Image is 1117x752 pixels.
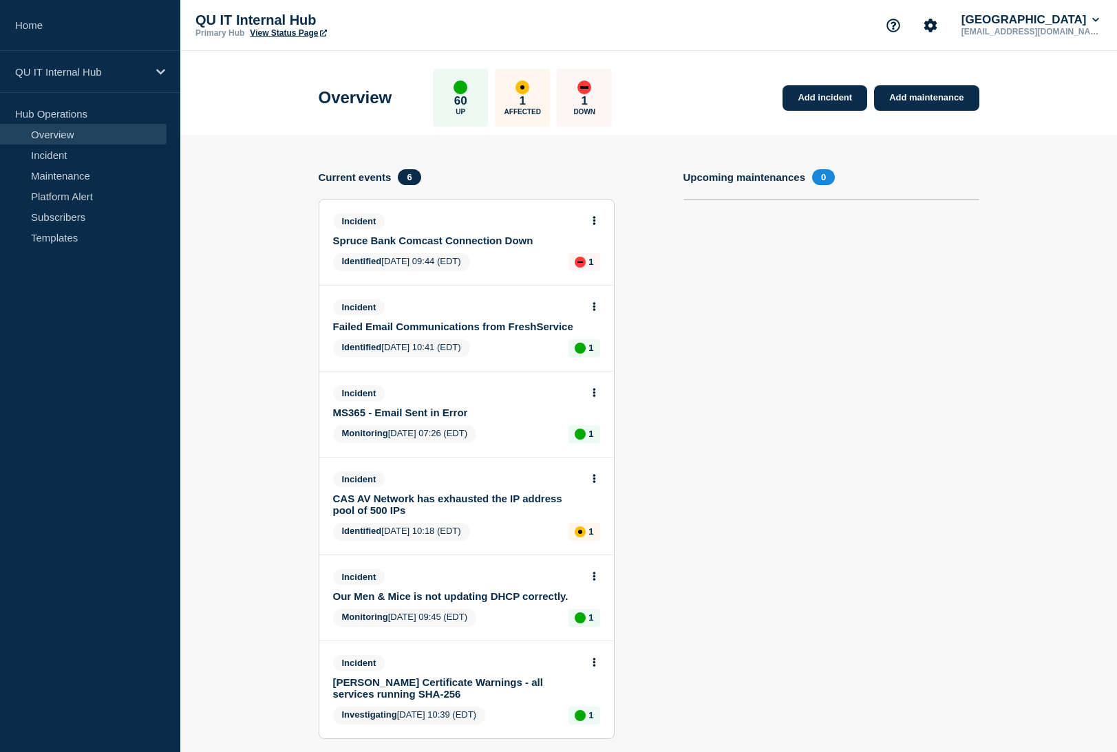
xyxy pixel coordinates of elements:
p: 1 [588,710,593,720]
span: Incident [333,299,385,315]
span: Investigating [342,709,397,720]
span: [DATE] 10:39 (EDT) [333,707,486,724]
span: Monitoring [342,612,388,622]
a: Add incident [783,85,867,111]
span: [DATE] 09:44 (EDT) [333,253,470,271]
span: [DATE] 07:26 (EDT) [333,425,477,443]
div: affected [515,80,529,94]
h4: Current events [319,171,392,183]
span: 6 [398,169,421,185]
p: 1 [582,94,588,108]
div: up [575,710,586,721]
a: [PERSON_NAME] Certificate Warnings - all services running SHA-256 [333,676,582,700]
a: View Status Page [250,28,326,38]
p: 1 [588,343,593,353]
p: 1 [588,257,593,267]
span: Incident [333,471,385,487]
div: up [575,612,586,623]
a: Add maintenance [874,85,979,111]
p: 1 [588,526,593,537]
div: up [575,429,586,440]
p: Down [573,108,595,116]
p: Primary Hub [195,28,244,38]
a: Failed Email Communications from FreshService [333,321,582,332]
button: Account settings [916,11,945,40]
span: Monitoring [342,428,388,438]
p: 1 [520,94,526,108]
button: [GEOGRAPHIC_DATA] [959,13,1102,27]
span: Identified [342,256,382,266]
p: 1 [588,612,593,623]
div: up [454,80,467,94]
p: QU IT Internal Hub [15,66,147,78]
p: Up [456,108,465,116]
span: 0 [812,169,835,185]
a: CAS AV Network has exhausted the IP address pool of 500 IPs [333,493,582,516]
p: Affected [504,108,541,116]
a: Spruce Bank Comcast Connection Down [333,235,582,246]
span: Identified [342,526,382,536]
span: Incident [333,213,385,229]
button: Support [879,11,908,40]
h1: Overview [319,88,392,107]
div: affected [575,526,586,537]
div: up [575,343,586,354]
span: Incident [333,655,385,671]
p: QU IT Internal Hub [195,12,471,28]
div: down [577,80,591,94]
span: Incident [333,569,385,585]
span: Incident [333,385,385,401]
span: [DATE] 10:41 (EDT) [333,339,470,357]
div: down [575,257,586,268]
h4: Upcoming maintenances [683,171,806,183]
p: 60 [454,94,467,108]
p: 1 [588,429,593,439]
p: [EMAIL_ADDRESS][DOMAIN_NAME] [959,27,1102,36]
span: [DATE] 10:18 (EDT) [333,523,470,541]
span: Identified [342,342,382,352]
span: [DATE] 09:45 (EDT) [333,609,477,627]
a: MS365 - Email Sent in Error [333,407,582,418]
a: Our Men & Mice is not updating DHCP correctly. [333,590,582,602]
